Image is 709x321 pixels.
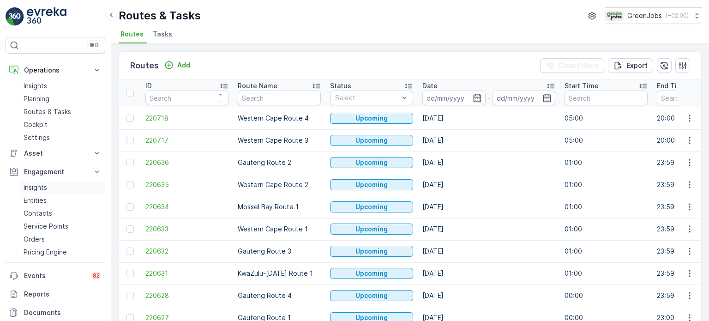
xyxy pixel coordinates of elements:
p: Status [330,81,351,91]
p: Upcoming [355,269,388,278]
p: Operations [24,66,87,75]
button: Engagement [6,163,105,181]
td: Gauteng Route 3 [233,240,325,262]
button: Add [161,60,194,71]
td: 00:00 [560,285,652,307]
td: Gauteng Route 4 [233,285,325,307]
p: ID [145,81,152,91]
span: 220632 [145,247,228,256]
p: Start Time [565,81,599,91]
div: Toggle Row Selected [126,115,134,122]
div: Toggle Row Selected [126,181,134,188]
img: logo [6,7,24,26]
td: Western Cape Route 4 [233,107,325,129]
p: Clear Filters [559,61,599,70]
a: Entities [20,194,105,207]
td: 05:00 [560,129,652,151]
div: Toggle Row Selected [126,137,134,144]
td: 01:00 [560,262,652,285]
td: [DATE] [418,218,560,240]
p: Route Name [238,81,277,91]
button: Asset [6,144,105,163]
td: 01:00 [560,240,652,262]
a: 220717 [145,136,228,145]
div: Toggle Row Selected [126,270,134,277]
td: [DATE] [418,240,560,262]
div: Toggle Row Selected [126,248,134,255]
a: 220633 [145,224,228,234]
a: Settings [20,131,105,144]
button: GreenJobs(+02:00) [605,7,702,24]
a: Reports [6,285,105,303]
td: 01:00 [560,218,652,240]
p: Documents [24,308,102,317]
p: Entities [24,196,47,205]
p: - [487,92,491,103]
p: Orders [24,235,45,244]
a: 220636 [145,158,228,167]
button: Upcoming [330,290,413,301]
p: Add [177,61,190,70]
p: Upcoming [355,291,388,300]
button: Upcoming [330,179,413,190]
a: Insights [20,181,105,194]
p: Routes & Tasks [24,107,71,116]
td: [DATE] [418,262,560,285]
a: 220718 [145,114,228,123]
a: Insights [20,79,105,92]
button: Upcoming [330,135,413,146]
p: Upcoming [355,136,388,145]
span: 220635 [145,180,228,189]
p: Insights [24,81,47,91]
p: ⌘B [90,42,99,49]
div: Toggle Row Selected [126,159,134,166]
p: End Time [657,81,687,91]
p: Routes [130,59,159,72]
p: Select [335,93,399,103]
p: Upcoming [355,224,388,234]
p: Routes & Tasks [119,8,201,23]
td: [DATE] [418,151,560,174]
td: Gauteng Route 2 [233,151,325,174]
p: Insights [24,183,47,192]
td: Western Cape Route 2 [233,174,325,196]
td: 05:00 [560,107,652,129]
td: KwaZulu-[DATE] Route 1 [233,262,325,285]
td: 01:00 [560,196,652,218]
p: Events [24,271,85,280]
span: 220634 [145,202,228,212]
p: Upcoming [355,158,388,167]
p: 82 [93,272,100,279]
p: Upcoming [355,247,388,256]
a: 220628 [145,291,228,300]
input: Search [238,91,321,105]
button: Clear Filters [540,58,604,73]
p: Upcoming [355,202,388,212]
input: dd/mm/yyyy [493,91,556,105]
td: 01:00 [560,174,652,196]
p: Date [422,81,438,91]
span: 220631 [145,269,228,278]
input: Search [145,91,228,105]
td: [DATE] [418,196,560,218]
a: Pricing Engine [20,246,105,259]
img: Green_Jobs_Logo.png [605,11,624,21]
p: Pricing Engine [24,248,67,257]
div: Toggle Row Selected [126,203,134,211]
div: Toggle Row Selected [126,225,134,233]
p: Reports [24,290,102,299]
p: Upcoming [355,114,388,123]
a: Contacts [20,207,105,220]
a: Routes & Tasks [20,105,105,118]
span: Tasks [153,30,172,39]
p: Asset [24,149,87,158]
img: logo_light-DOdMpM7g.png [27,7,66,26]
input: dd/mm/yyyy [422,91,486,105]
p: Settings [24,133,50,142]
a: Orders [20,233,105,246]
div: Toggle Row Selected [126,292,134,299]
